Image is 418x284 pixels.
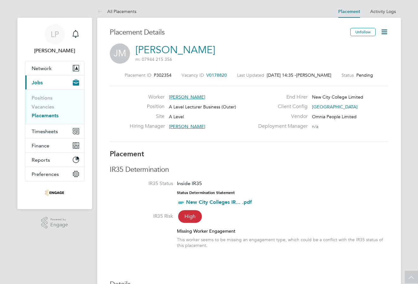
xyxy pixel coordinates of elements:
[25,124,84,138] button: Timesheets
[32,95,53,101] a: Positions
[17,18,92,209] nav: Main navigation
[32,65,52,71] span: Network
[25,24,84,55] a: LP[PERSON_NAME]
[25,188,84,198] a: Go to home page
[110,28,346,37] h3: Placement Details
[32,143,49,149] span: Finance
[25,139,84,152] button: Finance
[254,103,308,110] label: Client Config
[50,217,68,222] span: Powered by
[338,9,360,14] a: Placement
[169,104,236,110] span: A Level Lecturer Business (Outer)
[25,167,84,181] button: Preferences
[130,94,165,100] label: Worker
[178,210,202,223] span: High
[135,56,172,62] span: m: 07944 215 356
[25,75,84,89] button: Jobs
[254,94,308,100] label: End Hirer
[206,72,227,78] span: V0178820
[41,217,68,229] a: Powered byEngage
[32,113,59,119] a: Placements
[237,72,264,78] label: Last Updated
[177,190,235,195] strong: Status Determination Statement
[32,80,43,86] span: Jobs
[110,43,130,64] span: JM
[177,180,202,186] span: Inside IR35
[312,114,357,119] span: Omnia People Limited
[97,9,136,14] a: All Placements
[169,94,205,100] span: [PERSON_NAME]
[186,199,252,205] a: New City Colleges IR... .pdf
[50,222,68,228] span: Engage
[32,157,50,163] span: Reports
[32,128,58,134] span: Timesheets
[32,171,59,177] span: Preferences
[254,123,308,130] label: Deployment Manager
[296,72,331,78] span: [PERSON_NAME]
[341,72,354,78] label: Status
[125,72,151,78] label: Placement ID
[51,30,59,38] span: LP
[32,104,54,110] a: Vacancies
[25,89,84,124] div: Jobs
[135,44,215,56] a: [PERSON_NAME]
[267,72,296,78] span: [DATE] 14:35 -
[25,47,84,55] span: Lowenna Pollard
[110,165,388,174] h3: IR35 Determination
[169,114,184,119] span: A Level
[254,113,308,120] label: Vendor
[110,213,173,220] label: IR35 Risk
[45,188,64,198] img: omniapeople-logo-retina.png
[182,72,204,78] label: Vacancy ID
[130,113,165,120] label: Site
[110,150,144,158] b: Placement
[130,123,165,130] label: Hiring Manager
[25,61,84,75] button: Network
[312,94,363,100] span: New City College Limited
[130,103,165,110] label: Position
[312,124,318,129] span: n/a
[177,237,388,248] div: This worker seems to be missing an engagement type, which could be a conflict with the IR35 statu...
[110,180,173,187] label: IR35 Status
[350,28,376,36] button: Unfollow
[370,9,396,14] a: Activity Logs
[154,72,172,78] span: P302354
[356,72,373,78] span: Pending
[312,104,358,110] span: [GEOGRAPHIC_DATA]
[177,228,388,234] div: Missing Worker Engagement
[169,124,205,129] span: [PERSON_NAME]
[25,153,84,167] button: Reports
